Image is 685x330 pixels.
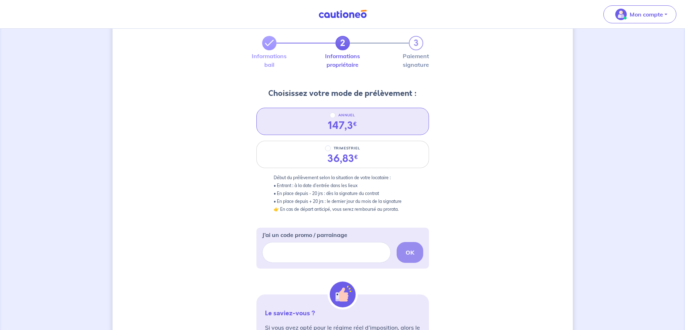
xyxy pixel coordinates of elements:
img: illu_account_valid_menu.svg [615,9,627,20]
p: J’ai un code promo / parrainage [262,231,347,239]
p: Mon compte [630,10,663,19]
sup: € [353,120,357,128]
p: Le saviez-vous ? [265,309,420,317]
button: illu_account_valid_menu.svgMon compte [603,5,676,23]
img: Cautioneo [316,10,370,19]
a: 2 [335,36,350,50]
label: Informations propriétaire [335,53,350,68]
img: illu_alert_hand.svg [330,282,356,307]
div: 147,3 [328,120,357,132]
h3: Choisissez votre mode de prélèvement : [268,88,417,99]
p: ANNUEL [338,111,355,120]
sup: € [354,153,358,161]
div: 36,83 [327,153,358,165]
p: Début du prélèvement selon la situation de votre locataire : • Entrant : à la date d’entrée dans ... [274,174,412,213]
label: Informations bail [262,53,277,68]
label: Paiement signature [409,53,423,68]
p: TRIMESTRIEL [334,144,360,153]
